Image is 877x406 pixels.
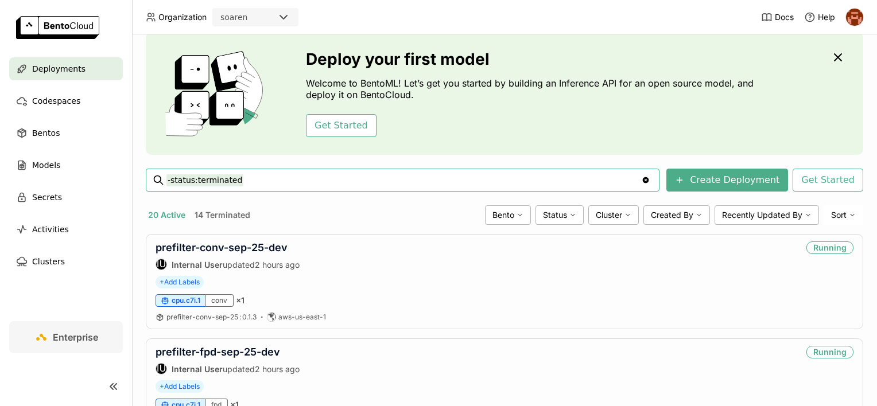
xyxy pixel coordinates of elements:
[824,205,863,225] div: Sort
[172,296,200,305] span: cpu.c7i.1
[831,210,847,220] span: Sort
[166,313,257,321] span: prefilter-conv-sep-25 0.1.3
[32,126,60,140] span: Bentos
[255,260,300,270] span: 2 hours ago
[172,260,223,270] strong: Internal User
[643,205,710,225] div: Created By
[715,205,819,225] div: Recently Updated By
[9,57,123,80] a: Deployments
[239,313,241,321] span: :
[306,50,759,68] h3: Deploy your first model
[156,363,167,374] div: Internal User
[156,346,280,358] a: prefilter-fpd-sep-25-dev
[255,364,300,374] span: 2 hours ago
[32,94,80,108] span: Codespaces
[32,190,62,204] span: Secrets
[804,11,835,23] div: Help
[485,205,531,225] div: Bento
[156,276,204,288] span: +Add Labels
[278,313,326,322] span: aws-us-east-1
[220,11,247,23] div: soaren
[588,205,639,225] div: Cluster
[651,210,693,220] span: Created By
[492,210,514,220] span: Bento
[156,380,204,393] span: +Add Labels
[236,295,245,306] span: × 1
[156,364,166,374] div: IU
[306,77,759,100] p: Welcome to BentoML! Let’s get you started by building an Inference API for an open source model, ...
[9,186,123,209] a: Secrets
[806,241,853,254] div: Running
[53,331,98,343] span: Enterprise
[16,16,99,39] img: logo
[818,12,835,22] span: Help
[806,346,853,358] div: Running
[32,62,86,76] span: Deployments
[156,241,288,253] a: prefilter-conv-sep-25-dev
[158,12,207,22] span: Organization
[793,169,863,192] button: Get Started
[166,171,641,189] input: Search
[172,364,223,374] strong: Internal User
[543,210,567,220] span: Status
[306,114,377,137] button: Get Started
[775,12,794,22] span: Docs
[9,154,123,177] a: Models
[205,294,234,307] div: conv
[156,259,166,270] div: IU
[722,210,802,220] span: Recently Updated By
[641,175,650,185] svg: Clear value
[846,9,863,26] img: h0akoisn5opggd859j2zve66u2a2
[9,218,123,241] a: Activities
[535,205,584,225] div: Status
[761,11,794,23] a: Docs
[596,210,622,220] span: Cluster
[166,313,257,322] a: prefilter-conv-sep-25:0.1.3
[249,12,250,24] input: Selected soaren.
[156,259,300,270] div: updated
[32,222,69,236] span: Activities
[9,89,123,112] a: Codespaces
[9,321,123,353] a: Enterprise
[32,158,60,172] span: Models
[9,122,123,145] a: Bentos
[192,208,253,222] button: 14 Terminated
[9,250,123,273] a: Clusters
[155,50,278,136] img: cover onboarding
[156,363,300,374] div: updated
[156,259,167,270] div: Internal User
[146,208,188,222] button: 20 Active
[32,255,65,268] span: Clusters
[666,169,788,192] button: Create Deployment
